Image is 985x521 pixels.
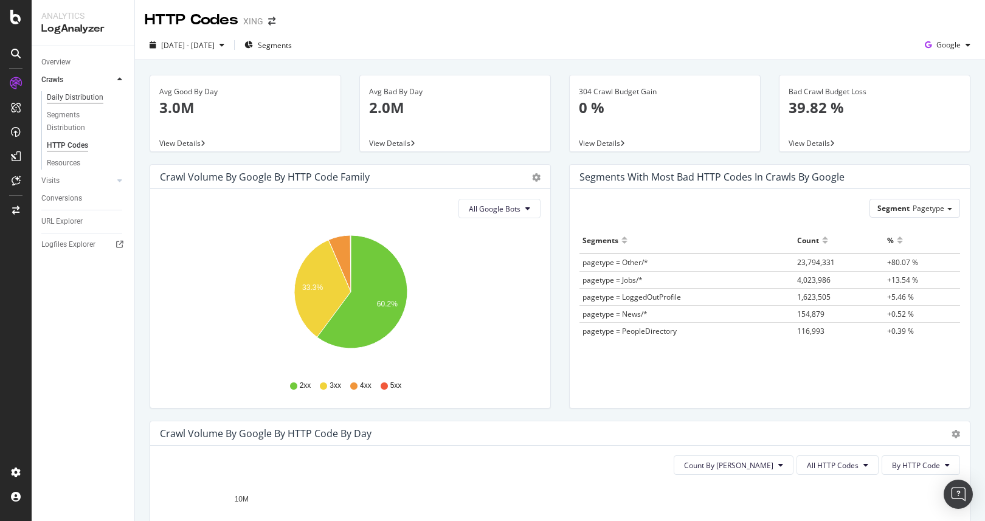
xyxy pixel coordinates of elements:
svg: A chart. [160,228,541,369]
span: +13.54 % [887,275,918,285]
a: URL Explorer [41,215,126,228]
div: Segments Distribution [47,109,114,134]
span: View Details [579,138,620,148]
div: LogAnalyzer [41,22,125,36]
div: 304 Crawl Budget Gain [579,86,751,97]
p: 39.82 % [789,97,961,118]
button: Segments [240,35,297,55]
span: pagetype = PeopleDirectory [582,326,677,336]
span: 23,794,331 [797,257,835,267]
div: arrow-right-arrow-left [268,17,275,26]
span: 5xx [390,381,402,391]
div: URL Explorer [41,215,83,228]
div: Count [797,230,819,250]
span: All Google Bots [469,204,520,214]
span: 154,879 [797,309,824,319]
text: 33.3% [302,283,323,292]
div: gear [532,173,541,182]
a: Conversions [41,192,126,205]
div: HTTP Codes [145,10,238,30]
span: 2xx [300,381,311,391]
span: Pagetype [913,203,944,213]
button: By HTTP Code [882,455,960,475]
div: XING [243,15,263,27]
span: View Details [789,138,830,148]
button: All Google Bots [458,199,541,218]
span: 4xx [360,381,372,391]
div: Crawls [41,74,63,86]
span: Segment [877,203,910,213]
a: Segments Distribution [47,109,126,134]
a: Visits [41,174,114,187]
a: Overview [41,56,126,69]
div: Analytics [41,10,125,22]
span: View Details [369,138,410,148]
a: Resources [47,157,126,170]
div: % [887,230,894,250]
span: +5.46 % [887,292,914,302]
text: 10M [235,495,249,503]
span: 116,993 [797,326,824,336]
span: Segments [258,40,292,50]
p: 2.0M [369,97,541,118]
span: +0.52 % [887,309,914,319]
div: Crawl Volume by google by HTTP Code by Day [160,427,372,440]
span: Count By Day [684,460,773,471]
button: Count By [PERSON_NAME] [674,455,793,475]
span: View Details [159,138,201,148]
span: Google [936,40,961,50]
div: Open Intercom Messenger [944,480,973,509]
a: Logfiles Explorer [41,238,126,251]
span: By HTTP Code [892,460,940,471]
div: Segments [582,230,618,250]
a: Daily Distribution [47,91,126,104]
span: 4,023,986 [797,275,831,285]
span: pagetype = Jobs/* [582,275,643,285]
p: 3.0M [159,97,331,118]
span: +80.07 % [887,257,918,267]
div: Logfiles Explorer [41,238,95,251]
div: Avg Good By Day [159,86,331,97]
span: 3xx [330,381,341,391]
p: 0 % [579,97,751,118]
button: [DATE] - [DATE] [145,35,229,55]
a: HTTP Codes [47,139,126,152]
div: Overview [41,56,71,69]
span: +0.39 % [887,326,914,336]
div: HTTP Codes [47,139,88,152]
div: Avg Bad By Day [369,86,541,97]
span: pagetype = LoggedOutProfile [582,292,681,302]
div: Conversions [41,192,82,205]
div: Visits [41,174,60,187]
a: Crawls [41,74,114,86]
button: Google [920,35,975,55]
span: All HTTP Codes [807,460,859,471]
span: [DATE] - [DATE] [161,40,215,50]
div: Segments with most bad HTTP codes in Crawls by google [579,171,845,183]
span: 1,623,505 [797,292,831,302]
text: 60.2% [377,300,398,308]
div: Resources [47,157,80,170]
div: Crawl Volume by google by HTTP Code Family [160,171,370,183]
div: gear [952,430,960,438]
button: All HTTP Codes [797,455,879,475]
span: pagetype = News/* [582,309,648,319]
div: Bad Crawl Budget Loss [789,86,961,97]
span: pagetype = Other/* [582,257,648,267]
div: Daily Distribution [47,91,103,104]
